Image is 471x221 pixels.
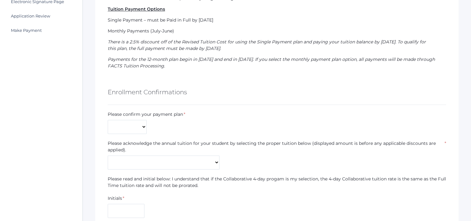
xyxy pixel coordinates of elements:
[108,176,446,189] p: Please read and initial below: I understand that if the Collaborative 4-day progam is my selectio...
[108,6,165,12] u: Tuition Payment Options
[108,111,183,118] label: Please confirm your payment plan
[108,28,446,34] p: Monthly Payments (July-June)
[108,39,426,51] em: There is a 2.5% discount off of the Revised Tuition Cost for using the Single Payment plan and pa...
[108,195,122,202] label: Initials
[11,28,42,33] span: Make Payment
[108,17,446,23] p: Single Payment – must be Paid in Full by [DATE]
[108,56,435,69] em: Payments for the 12-month plan begin in [DATE] and end in [DATE]. If you select the monthly payme...
[108,87,187,97] h5: Enrollment Confirmations
[11,13,50,18] span: Application Review
[108,140,444,153] label: Please acknowledge the annual tuition for your student by selecting the proper tuition below (dis...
